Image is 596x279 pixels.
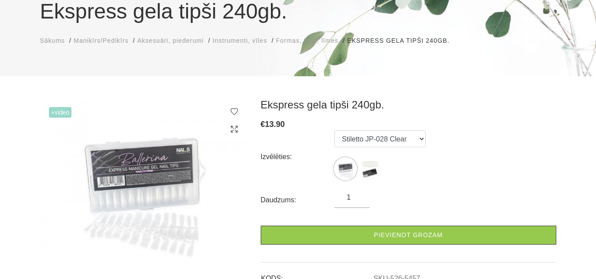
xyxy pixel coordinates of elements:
[261,226,556,245] a: Pievienot grozam
[137,36,204,45] a: Aksesuāri, piederumi
[261,98,556,112] h3: Ekspress gela tipši 240gb.
[137,37,204,44] span: Aksesuāri, piederumi
[74,37,128,44] span: Manikīrs/Pedikīrs
[74,36,128,45] a: Manikīrs/Pedikīrs
[213,36,267,45] a: Instrumenti, vīles
[265,120,285,129] span: 13.90
[261,193,335,207] div: Daudzums:
[261,120,265,129] span: €
[276,37,338,44] span: Formas, tipši, līmes
[213,37,267,44] span: Instrumenti, vīles
[359,158,381,180] img: ...
[40,37,65,44] span: Sākums
[347,36,458,45] li: Ekspress gela tipši 240gb.
[276,36,338,45] a: Formas, tipši, līmes
[334,158,356,180] img: ...
[40,36,65,45] a: Sākums
[261,150,335,164] div: Izvēlēties:
[40,98,247,267] img: ...
[49,107,72,118] span: +Video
